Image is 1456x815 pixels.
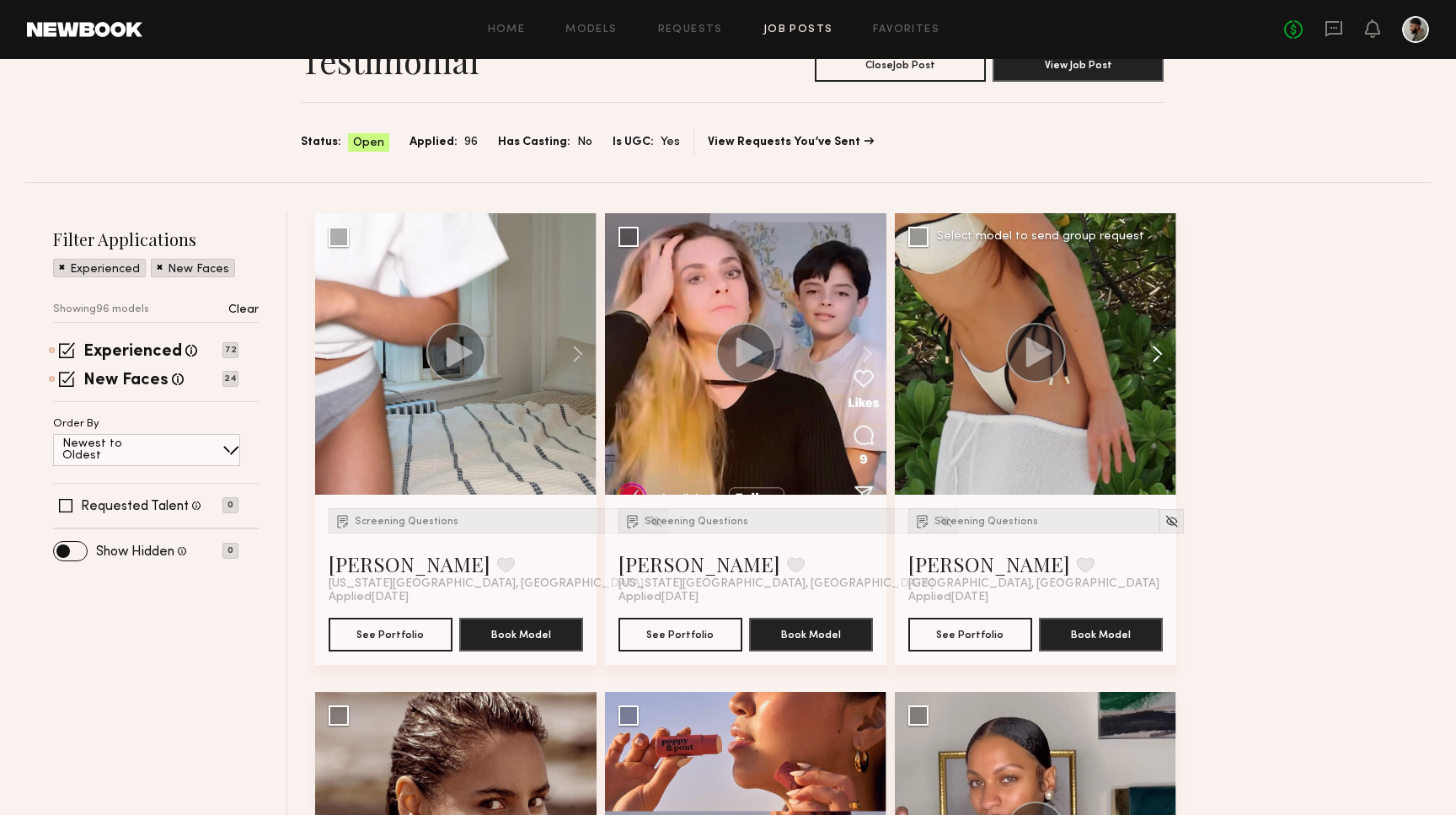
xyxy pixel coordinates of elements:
button: Book Model [459,618,583,651]
p: 0 [222,543,238,559]
span: Open [353,135,384,152]
a: Home [488,24,526,35]
a: View Requests You’ve Sent [708,137,874,148]
span: Status: [301,133,341,152]
label: New Faces [83,373,169,389]
span: [US_STATE][GEOGRAPHIC_DATA], [GEOGRAPHIC_DATA] [618,577,934,591]
a: Book Model [1039,626,1163,641]
img: Submission Icon [335,512,351,529]
button: CloseJob Post [815,48,986,82]
p: New Faces [168,264,229,276]
div: Applied [DATE] [329,591,583,604]
a: Favorites [873,24,939,35]
button: Book Model [1039,618,1163,651]
label: Requested Talent [81,500,189,513]
img: Submission Icon [914,512,931,529]
p: Experienced [70,264,140,276]
span: [GEOGRAPHIC_DATA], [GEOGRAPHIC_DATA] [908,577,1159,591]
p: 0 [222,497,238,513]
label: Experienced [83,344,182,361]
a: [PERSON_NAME] [908,550,1070,577]
span: Is UGC: [613,133,654,152]
label: Show Hidden [96,545,174,559]
span: Screening Questions [355,517,458,527]
div: Applied [DATE] [618,591,873,604]
span: Has Casting: [498,133,570,152]
p: Showing 96 models [53,304,149,315]
h2: Filter Applications [53,228,259,250]
p: 72 [222,342,238,358]
button: See Portfolio [618,618,742,651]
a: Book Model [749,626,873,641]
span: No [577,133,592,152]
a: Requests [658,24,723,35]
p: 24 [222,371,238,387]
img: Submission Icon [624,512,641,529]
div: Select model to send group request [937,231,1144,243]
span: Screening Questions [645,517,748,527]
p: Order By [53,419,99,430]
img: Unhide Model [1164,514,1179,528]
a: Book Model [459,626,583,641]
span: Screening Questions [934,517,1038,527]
span: [US_STATE][GEOGRAPHIC_DATA], [GEOGRAPHIC_DATA] [329,577,644,591]
button: See Portfolio [329,618,452,651]
a: [PERSON_NAME] [329,550,490,577]
a: Models [565,24,617,35]
button: View Job Post [993,48,1164,82]
span: Yes [661,133,680,152]
a: Job Posts [763,24,833,35]
div: Applied [DATE] [908,591,1163,604]
button: See Portfolio [908,618,1032,651]
a: [PERSON_NAME] [618,550,780,577]
p: Clear [228,304,259,316]
p: Newest to Oldest [62,438,163,462]
span: 96 [464,133,478,152]
span: Applied: [409,133,458,152]
button: Book Model [749,618,873,651]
